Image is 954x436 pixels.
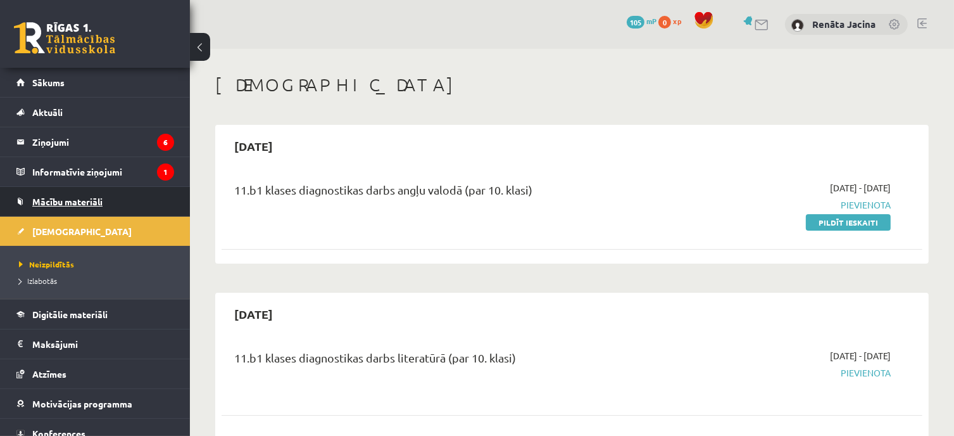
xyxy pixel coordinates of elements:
[32,106,63,118] span: Aktuāli
[16,359,174,388] a: Atzīmes
[215,74,929,96] h1: [DEMOGRAPHIC_DATA]
[234,181,665,205] div: 11.b1 klases diagnostikas darbs angļu valodā (par 10. klasi)
[16,127,174,157] a: Ziņojumi6
[157,163,174,181] i: 1
[16,389,174,418] a: Motivācijas programma
[16,157,174,186] a: Informatīvie ziņojumi1
[19,276,57,286] span: Izlabotās
[658,16,671,29] span: 0
[16,300,174,329] a: Digitālie materiāli
[830,349,891,362] span: [DATE] - [DATE]
[19,275,177,286] a: Izlabotās
[684,366,891,380] span: Pievienota
[684,198,891,212] span: Pievienota
[157,134,174,151] i: 6
[32,157,174,186] legend: Informatīvie ziņojumi
[812,18,876,30] a: Renāta Jacina
[16,68,174,97] a: Sākums
[16,98,174,127] a: Aktuāli
[32,226,132,237] span: [DEMOGRAPHIC_DATA]
[646,16,656,26] span: mP
[19,259,74,269] span: Neizpildītās
[234,349,665,373] div: 11.b1 klases diagnostikas darbs literatūrā (par 10. klasi)
[32,77,65,88] span: Sākums
[791,19,804,32] img: Renāta Jacina
[658,16,687,26] a: 0 xp
[222,131,286,161] h2: [DATE]
[32,196,103,207] span: Mācību materiāli
[830,181,891,195] span: [DATE] - [DATE]
[16,330,174,359] a: Maksājumi
[222,299,286,329] h2: [DATE]
[627,16,644,29] span: 105
[32,368,66,380] span: Atzīmes
[32,309,108,320] span: Digitālie materiāli
[806,214,891,231] a: Pildīt ieskaiti
[32,330,174,359] legend: Maksājumi
[627,16,656,26] a: 105 mP
[16,217,174,246] a: [DEMOGRAPHIC_DATA]
[32,127,174,157] legend: Ziņojumi
[16,187,174,216] a: Mācību materiāli
[19,259,177,270] a: Neizpildītās
[673,16,681,26] span: xp
[14,22,115,54] a: Rīgas 1. Tālmācības vidusskola
[32,398,132,409] span: Motivācijas programma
